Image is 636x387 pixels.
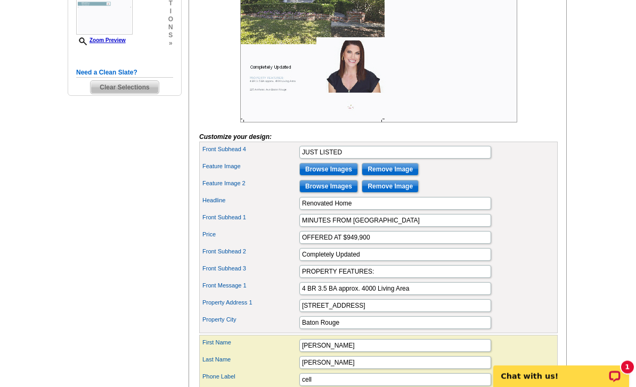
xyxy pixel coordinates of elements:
[202,145,298,154] label: Front Subhead 4
[202,162,298,171] label: Feature Image
[202,316,298,325] label: Property City
[202,265,298,274] label: Front Subhead 3
[199,134,272,141] i: Customize your design:
[202,282,298,291] label: Front Message 1
[202,179,298,188] label: Feature Image 2
[362,180,419,193] input: Remove Image
[76,38,126,44] a: Zoom Preview
[168,8,173,16] span: i
[202,299,298,308] label: Property Address 1
[299,163,358,176] input: Browse Images
[202,248,298,257] label: Front Subhead 2
[202,373,298,382] label: Phone Label
[91,81,158,94] span: Clear Selections
[168,16,173,24] span: o
[362,163,419,176] input: Remove Image
[202,339,298,348] label: First Name
[202,356,298,365] label: Last Name
[202,196,298,205] label: Headline
[486,353,636,387] iframe: LiveChat chat widget
[168,40,173,48] span: »
[202,230,298,240] label: Price
[76,68,173,78] h5: Need a Clean Slate?
[168,24,173,32] span: n
[299,180,358,193] input: Browse Images
[202,213,298,223] label: Front Subhead 1
[168,32,173,40] span: s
